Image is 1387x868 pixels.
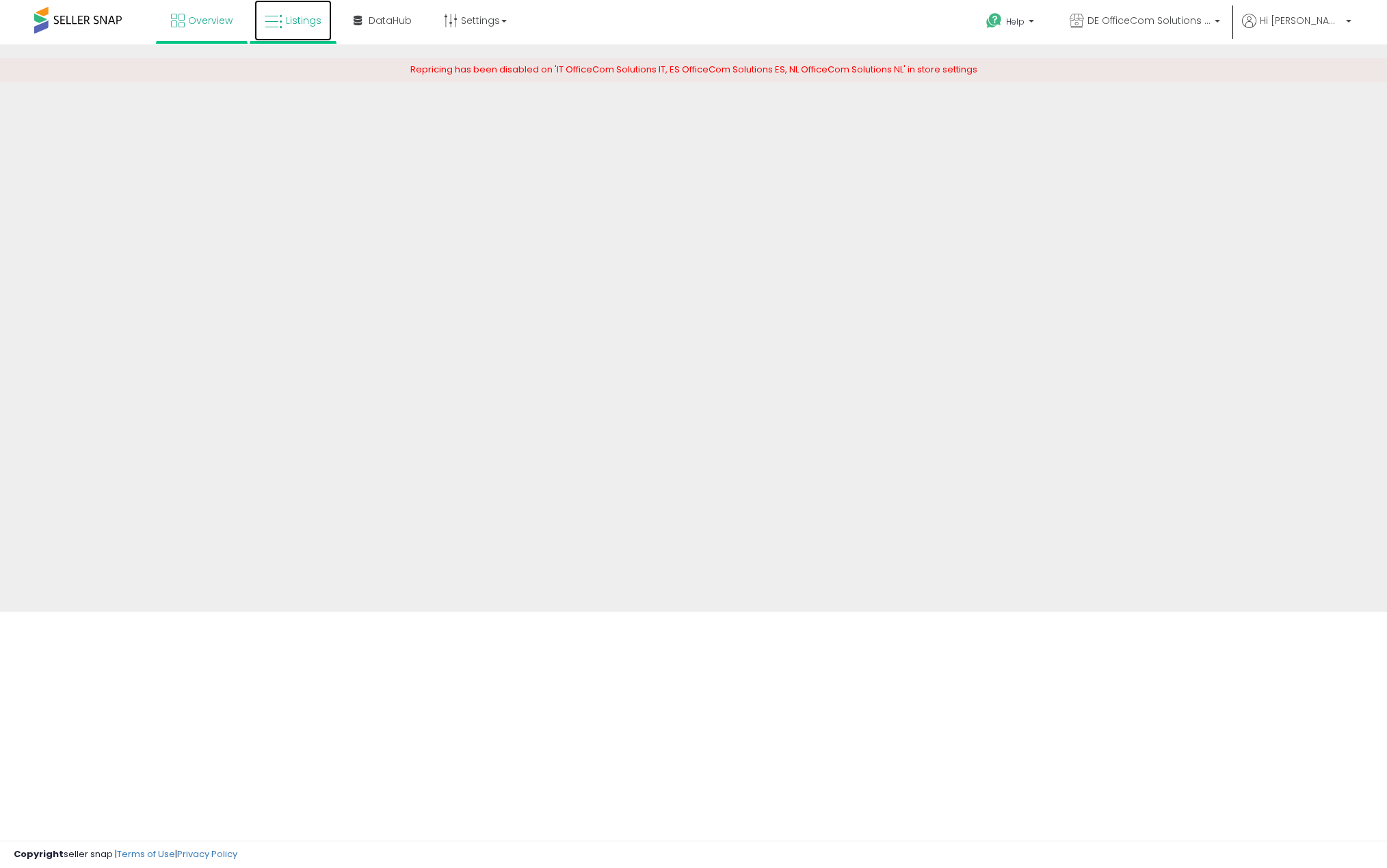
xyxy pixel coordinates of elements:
[986,12,1003,29] i: Get Help
[1260,14,1342,27] span: Hi [PERSON_NAME]
[1087,14,1211,27] span: DE OfficeCom Solutions DE
[369,14,412,27] span: DataHub
[188,14,233,27] span: Overview
[1242,14,1351,44] a: Hi [PERSON_NAME]
[410,63,977,76] span: Repricing has been disabled on 'IT OfficeCom Solutions IT, ES OfficeCom Solutions ES, NL OfficeCo...
[975,2,1048,44] a: Help
[1006,16,1025,27] span: Help
[286,14,321,27] span: Listings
